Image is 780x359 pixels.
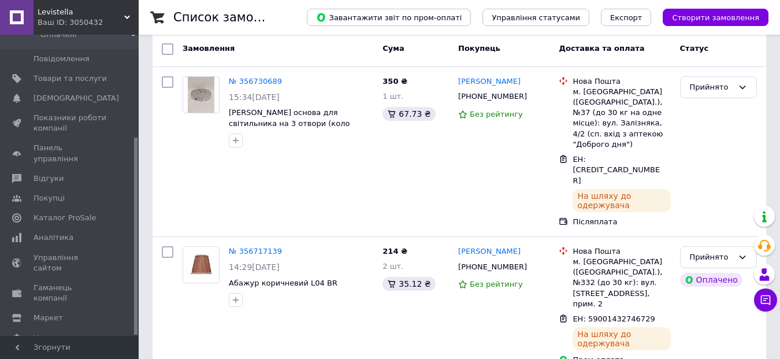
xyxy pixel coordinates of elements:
[382,277,435,291] div: 35.12 ₴
[38,7,124,17] span: Levistella
[672,13,759,22] span: Створити замовлення
[573,327,670,350] div: На шляху до одержувача
[458,44,500,53] span: Покупець
[456,89,529,104] div: [PHONE_NUMBER]
[573,246,670,257] div: Нова Пошта
[316,12,462,23] span: Завантажити звіт по пром-оплаті
[573,189,670,212] div: На шляху до одержувача
[40,29,77,40] span: Оплачені
[690,82,733,94] div: Прийнято
[229,92,280,102] span: 15:34[DATE]
[131,29,135,40] span: 0
[34,253,107,273] span: Управління сайтом
[573,76,670,87] div: Нова Пошта
[651,13,768,21] a: Створити замовлення
[573,87,670,150] div: м. [GEOGRAPHIC_DATA] ([GEOGRAPHIC_DATA].), №37 (до 30 кг на одне місце): вул. Залізняка, 4/2 (сп....
[34,313,63,323] span: Маркет
[601,9,652,26] button: Експорт
[573,217,670,227] div: Післяплата
[34,93,119,103] span: [DEMOGRAPHIC_DATA]
[470,110,523,119] span: Без рейтингу
[690,251,733,264] div: Прийнято
[34,333,92,343] span: Налаштування
[34,193,65,203] span: Покупці
[492,13,580,22] span: Управління статусами
[229,108,350,138] a: [PERSON_NAME] основа для світильника на 3 отвори (коло 240мм) колір Хром
[34,54,90,64] span: Повідомлення
[34,213,96,223] span: Каталог ProSale
[34,73,107,84] span: Товари та послуги
[573,155,660,185] span: ЕН: [CREDIT_CARD_NUMBER]
[382,92,403,101] span: 1 шт.
[754,288,777,312] button: Чат з покупцем
[610,13,642,22] span: Експорт
[183,246,220,283] a: Фото товару
[456,260,529,275] div: [PHONE_NUMBER]
[663,9,768,26] button: Створити замовлення
[188,77,215,113] img: Фото товару
[183,247,219,283] img: Фото товару
[680,44,709,53] span: Статус
[38,17,139,28] div: Ваш ID: 3050432
[470,280,523,288] span: Без рейтингу
[229,247,282,256] a: № 356717139
[382,77,407,86] span: 350 ₴
[229,262,280,272] span: 14:29[DATE]
[34,232,73,243] span: Аналітика
[307,9,471,26] button: Завантажити звіт по пром-оплаті
[482,9,589,26] button: Управління статусами
[229,77,282,86] a: № 356730689
[680,273,742,287] div: Оплачено
[34,143,107,164] span: Панель управління
[382,44,404,53] span: Cума
[559,44,644,53] span: Доставка та оплата
[34,113,107,134] span: Показники роботи компанії
[382,262,403,271] span: 2 шт.
[173,10,291,24] h1: Список замовлень
[229,279,337,287] a: Абажур коричневий L04 BR
[458,76,521,87] a: [PERSON_NAME]
[458,246,521,257] a: [PERSON_NAME]
[183,76,220,113] a: Фото товару
[573,314,655,323] span: ЕН: 59001432746729
[183,44,235,53] span: Замовлення
[573,257,670,309] div: м. [GEOGRAPHIC_DATA] ([GEOGRAPHIC_DATA].), №332 (до 30 кг): вул. [STREET_ADDRESS], прим. 2
[382,107,435,121] div: 67.73 ₴
[34,283,107,304] span: Гаманець компанії
[382,247,407,256] span: 214 ₴
[34,173,64,184] span: Відгуки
